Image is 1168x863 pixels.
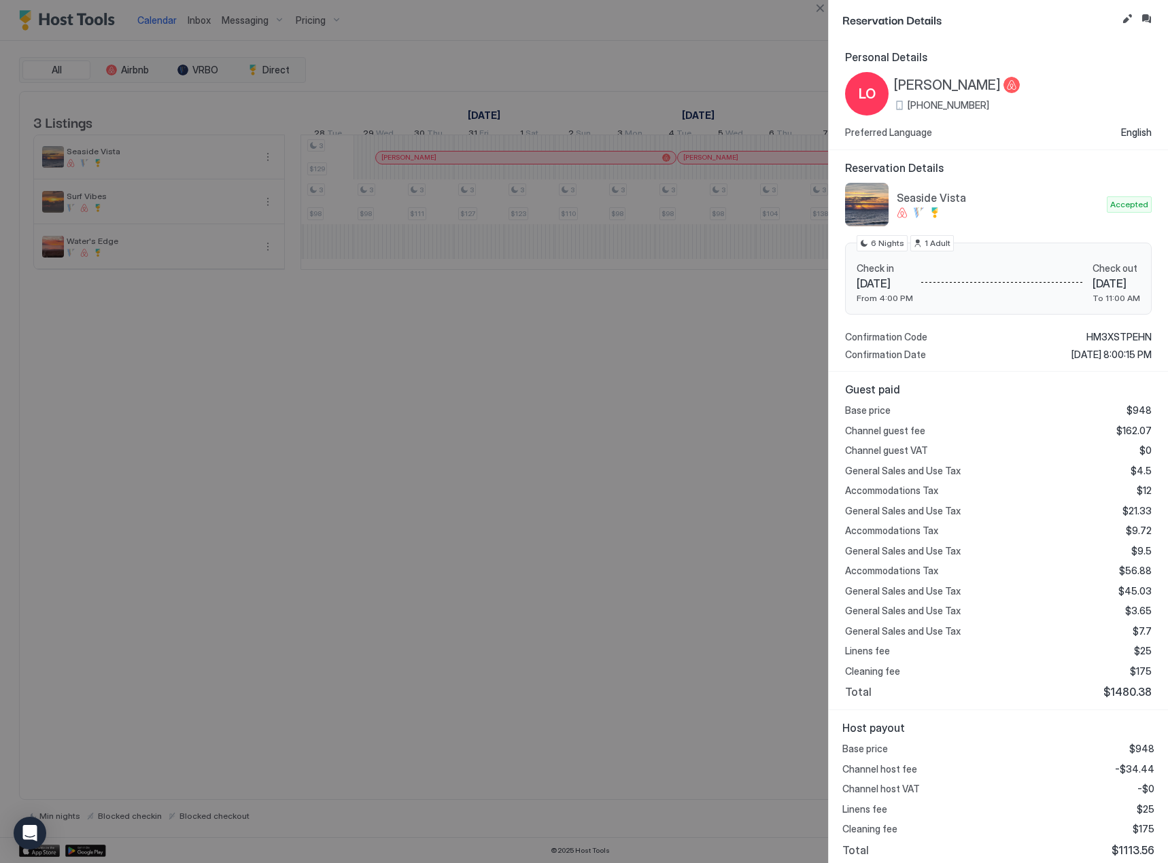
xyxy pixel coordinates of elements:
span: $7.7 [1133,625,1152,637]
span: Reservation Details [842,11,1116,28]
span: Accommodations Tax [845,525,938,537]
span: Accepted [1110,198,1148,211]
span: Cleaning fee [842,823,897,835]
span: Accommodations Tax [845,565,938,577]
span: $9.5 [1131,545,1152,557]
span: $56.88 [1119,565,1152,577]
span: Confirmation Date [845,349,926,361]
span: Channel host fee [842,763,917,775]
span: Channel guest VAT [845,444,928,457]
span: English [1121,126,1152,139]
span: $162.07 [1116,425,1152,437]
span: General Sales and Use Tax [845,625,961,637]
span: Check out [1093,262,1140,275]
span: Check in [857,262,913,275]
span: 6 Nights [871,237,904,249]
span: From 4:00 PM [857,293,913,303]
span: $3.65 [1125,605,1152,617]
span: Linens fee [845,645,890,657]
span: $175 [1133,823,1154,835]
span: $4.5 [1131,465,1152,477]
span: $25 [1134,645,1152,657]
span: $12 [1137,485,1152,497]
span: General Sales and Use Tax [845,545,961,557]
span: Cleaning fee [845,665,900,677]
span: $0 [1139,444,1152,457]
span: Total [845,685,872,699]
span: [PHONE_NUMBER] [908,99,989,111]
span: Base price [842,743,888,755]
span: Seaside Vista [897,191,1101,205]
span: General Sales and Use Tax [845,505,961,517]
span: $175 [1130,665,1152,677]
span: Linens fee [842,803,887,815]
span: General Sales and Use Tax [845,585,961,597]
span: $25 [1137,803,1154,815]
span: $45.03 [1118,585,1152,597]
span: $948 [1127,404,1152,417]
span: LO [859,84,876,104]
span: [DATE] [857,277,913,290]
span: Personal Details [845,50,1152,64]
span: Preferred Language [845,126,932,139]
span: Reservation Details [845,161,1152,175]
div: Open Intercom Messenger [14,817,46,849]
span: $9.72 [1126,525,1152,537]
span: [PERSON_NAME] [894,77,1001,94]
span: Channel guest fee [845,425,925,437]
span: To 11:00 AM [1093,293,1140,303]
span: [DATE] 8:00:15 PM [1071,349,1152,361]
span: Base price [845,404,891,417]
span: $948 [1129,743,1154,755]
span: Host payout [842,721,1154,735]
span: $21.33 [1122,505,1152,517]
span: Total [842,843,869,857]
span: $1113.56 [1112,843,1154,857]
button: Inbox [1138,11,1154,27]
span: -$0 [1137,783,1154,795]
span: Channel host VAT [842,783,920,795]
span: 1 Adult [925,237,950,249]
span: General Sales and Use Tax [845,605,961,617]
span: Guest paid [845,383,1152,396]
button: Edit reservation [1119,11,1135,27]
span: -$34.44 [1115,763,1154,775]
span: HM3XSTPEHN [1086,331,1152,343]
span: [DATE] [1093,277,1140,290]
span: $1480.38 [1103,685,1152,699]
span: Accommodations Tax [845,485,938,497]
div: listing image [845,183,889,226]
span: Confirmation Code [845,331,927,343]
span: General Sales and Use Tax [845,465,961,477]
